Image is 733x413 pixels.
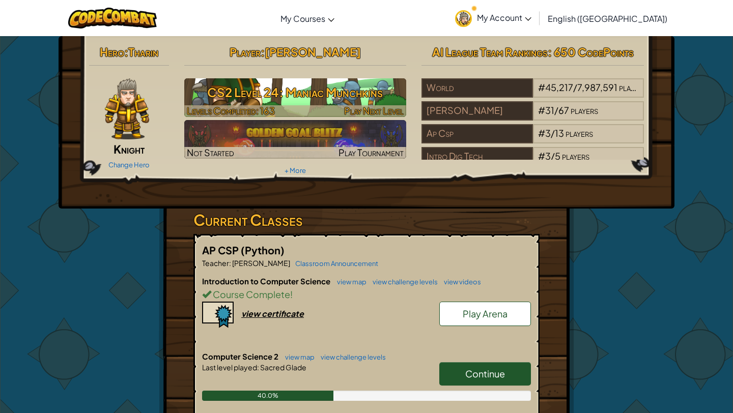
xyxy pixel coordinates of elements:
span: (Python) [241,244,285,256]
span: Player [230,45,261,59]
a: World#45,217/7,987,591players [421,88,644,100]
span: players [562,150,589,162]
a: My Courses [275,5,340,32]
span: / [551,150,555,162]
a: view map [280,353,315,361]
a: Classroom Announcement [290,259,378,268]
div: [PERSON_NAME] [421,101,532,121]
span: Teacher [202,258,229,268]
a: view map [332,278,366,286]
img: knight-pose.png [105,78,150,139]
img: CodeCombat logo [68,8,157,28]
span: Play Arena [463,308,508,319]
span: players [566,127,593,139]
span: # [538,104,545,116]
span: Knight [114,142,145,156]
div: 40.0% [202,391,333,401]
span: Not Started [187,146,234,158]
h3: Current Classes [193,209,540,231]
span: players [619,81,646,93]
a: view challenge levels [316,353,386,361]
a: Not StartedPlay Tournament [184,120,407,159]
span: Last level played [202,363,257,372]
a: view challenge levels [368,278,438,286]
span: 13 [555,127,564,139]
span: 31 [545,104,554,116]
span: # [538,127,545,139]
span: ! [290,288,293,300]
span: Introduction to Computer Science [202,276,332,286]
span: AP CSP [202,244,241,256]
a: + More [285,166,306,174]
span: / [554,104,558,116]
span: Course Complete [211,288,290,300]
span: : 650 CodePoints [548,45,634,59]
span: : [261,45,265,59]
span: / [551,127,555,139]
a: Change Hero [108,161,150,169]
div: Ap Csp [421,124,532,143]
span: : [257,363,259,372]
a: [PERSON_NAME]#31/67players [421,111,644,123]
span: : [229,258,231,268]
div: World [421,78,532,98]
span: # [538,150,545,162]
span: Levels Completed: 163 [187,105,275,116]
span: 5 [555,150,560,162]
span: Continue [465,368,505,379]
img: Golden Goal [184,120,407,159]
span: 3 [545,127,551,139]
span: [PERSON_NAME] [265,45,361,59]
span: 3 [545,150,551,162]
a: view certificate [202,308,304,319]
a: English ([GEOGRAPHIC_DATA]) [543,5,672,32]
span: players [571,104,598,116]
img: avatar [455,10,472,27]
span: Computer Science 2 [202,351,280,361]
a: Play Next Level [184,78,407,117]
span: / [573,81,577,93]
span: [PERSON_NAME] [231,258,290,268]
span: Play Next Level [344,105,404,116]
span: : [124,45,128,59]
span: 7,987,591 [577,81,617,93]
h3: CS2 Level 24: Maniac Munchkins [184,81,407,104]
a: My Account [450,2,537,34]
span: Hero [100,45,124,59]
a: view videos [439,278,481,286]
a: Intro Dig Tech#3/5players [421,157,644,168]
span: 45,217 [545,81,573,93]
span: AI League Team Rankings [432,45,548,59]
span: Sacred Glade [259,363,306,372]
div: Intro Dig Tech [421,147,532,166]
span: # [538,81,545,93]
div: view certificate [241,308,304,319]
img: certificate-icon.png [202,302,234,328]
span: My Account [477,12,531,23]
img: CS2 Level 24: Maniac Munchkins [184,78,407,117]
span: My Courses [280,13,325,24]
span: 67 [558,104,569,116]
span: Play Tournament [339,146,404,158]
a: Ap Csp#3/13players [421,134,644,145]
span: English ([GEOGRAPHIC_DATA]) [548,13,667,24]
span: Tharin [128,45,158,59]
